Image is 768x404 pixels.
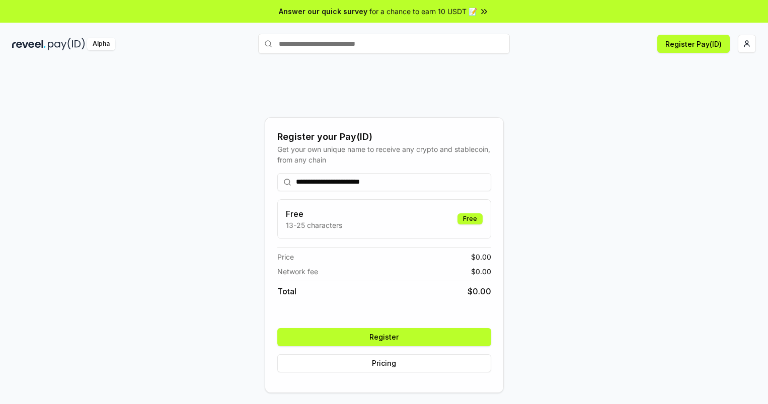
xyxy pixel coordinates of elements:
[277,354,491,372] button: Pricing
[286,208,342,220] h3: Free
[277,252,294,262] span: Price
[277,130,491,144] div: Register your Pay(ID)
[277,266,318,277] span: Network fee
[277,144,491,165] div: Get your own unique name to receive any crypto and stablecoin, from any chain
[369,6,477,17] span: for a chance to earn 10 USDT 📝
[657,35,730,53] button: Register Pay(ID)
[12,38,46,50] img: reveel_dark
[48,38,85,50] img: pay_id
[457,213,483,224] div: Free
[277,285,296,297] span: Total
[471,252,491,262] span: $ 0.00
[279,6,367,17] span: Answer our quick survey
[277,328,491,346] button: Register
[471,266,491,277] span: $ 0.00
[87,38,115,50] div: Alpha
[286,220,342,230] p: 13-25 characters
[468,285,491,297] span: $ 0.00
